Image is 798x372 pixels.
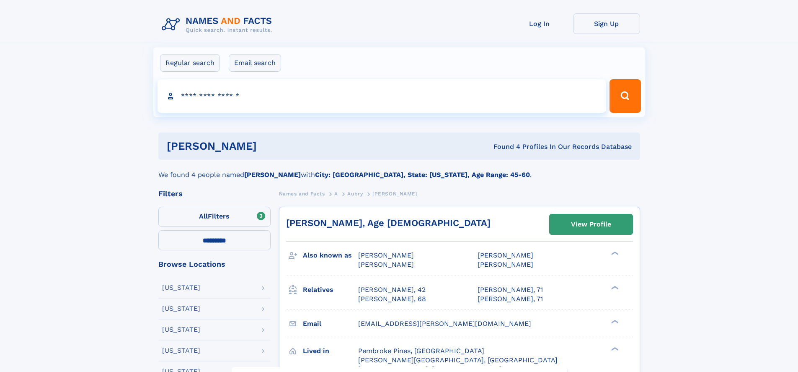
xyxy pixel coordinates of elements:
a: Sign Up [573,13,640,34]
span: Pembroke Pines, [GEOGRAPHIC_DATA] [358,347,484,355]
a: Log In [506,13,573,34]
h3: Relatives [303,283,358,297]
a: View Profile [550,214,633,234]
label: Filters [158,207,271,227]
a: [PERSON_NAME], 71 [478,294,543,304]
div: [US_STATE] [162,347,200,354]
a: [PERSON_NAME], 68 [358,294,426,304]
div: [US_STATE] [162,326,200,333]
span: [EMAIL_ADDRESS][PERSON_NAME][DOMAIN_NAME] [358,320,531,328]
a: Names and Facts [279,188,325,199]
span: [PERSON_NAME][GEOGRAPHIC_DATA], [GEOGRAPHIC_DATA] [358,356,558,364]
label: Email search [229,54,281,72]
div: Filters [158,190,271,198]
h3: Email [303,317,358,331]
span: [PERSON_NAME] [372,191,417,197]
span: [PERSON_NAME] [478,251,533,259]
span: [PERSON_NAME] [358,251,414,259]
span: Aubry [347,191,363,197]
input: search input [158,79,606,113]
div: Browse Locations [158,260,271,268]
b: City: [GEOGRAPHIC_DATA], State: [US_STATE], Age Range: 45-60 [315,171,530,179]
a: Aubry [347,188,363,199]
a: [PERSON_NAME], 71 [478,285,543,294]
a: [PERSON_NAME], Age [DEMOGRAPHIC_DATA] [286,218,491,228]
div: [US_STATE] [162,284,200,291]
div: ❯ [609,285,619,290]
button: Search Button [609,79,640,113]
h1: [PERSON_NAME] [167,141,375,151]
img: Logo Names and Facts [158,13,279,36]
span: All [199,212,208,220]
span: [PERSON_NAME] [358,260,414,268]
div: [US_STATE] [162,305,200,312]
label: Regular search [160,54,220,72]
div: ❯ [609,251,619,256]
b: [PERSON_NAME] [244,171,301,179]
div: ❯ [609,346,619,351]
div: We found 4 people named with . [158,160,640,180]
h3: Also known as [303,248,358,263]
div: Found 4 Profiles In Our Records Database [375,142,632,151]
h3: Lived in [303,344,358,358]
a: [PERSON_NAME], 42 [358,285,426,294]
span: A [334,191,338,197]
span: [PERSON_NAME] [478,260,533,268]
div: View Profile [571,215,611,234]
div: ❯ [609,319,619,324]
a: A [334,188,338,199]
